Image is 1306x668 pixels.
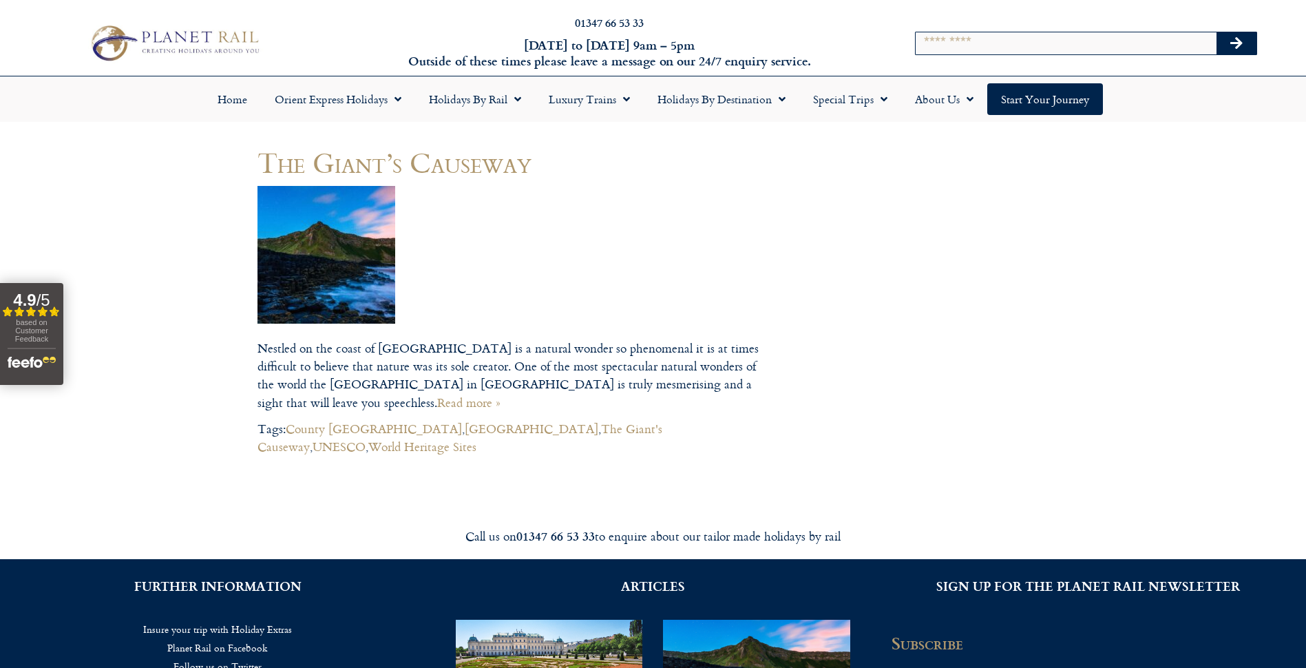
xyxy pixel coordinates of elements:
[257,340,774,412] p: Nestled on the coast of [GEOGRAPHIC_DATA] is a natural wonder so phenomenal it is at times diffic...
[257,141,531,183] a: The Giant’s Causeway
[415,83,535,115] a: Holidays by Rail
[286,419,462,438] a: County [GEOGRAPHIC_DATA]
[352,37,867,70] h6: [DATE] to [DATE] 9am – 5pm Outside of these times please leave a message on our 24/7 enquiry serv...
[987,83,1103,115] a: Start your Journey
[1217,32,1256,54] button: Search
[437,393,501,412] a: Read more »
[313,437,366,456] a: UNESCO
[892,580,1285,592] h2: SIGN UP FOR THE PLANET RAIL NEWSLETTER
[257,419,662,456] a: The Giant's Causeway
[368,437,476,456] a: World Heritage Sites
[799,83,901,115] a: Special Trips
[84,21,264,65] img: Planet Rail Train Holidays Logo
[7,83,1299,115] nav: Menu
[535,83,644,115] a: Luxury Trains
[465,419,598,438] a: [GEOGRAPHIC_DATA]
[892,634,1105,653] h2: Subscribe
[21,638,414,657] a: Planet Rail on Facebook
[257,420,774,457] p: Tags: , , , ,
[516,527,595,545] strong: 01347 66 53 33
[21,620,414,638] a: Insure your trip with Holiday Extras
[575,14,644,30] a: 01347 66 53 33
[644,83,799,115] a: Holidays by Destination
[268,528,1039,544] div: Call us on to enquire about our tailor made holidays by rail
[261,83,415,115] a: Orient Express Holidays
[21,580,414,592] h2: FURTHER INFORMATION
[456,580,850,592] h2: ARTICLES
[204,83,261,115] a: Home
[901,83,987,115] a: About Us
